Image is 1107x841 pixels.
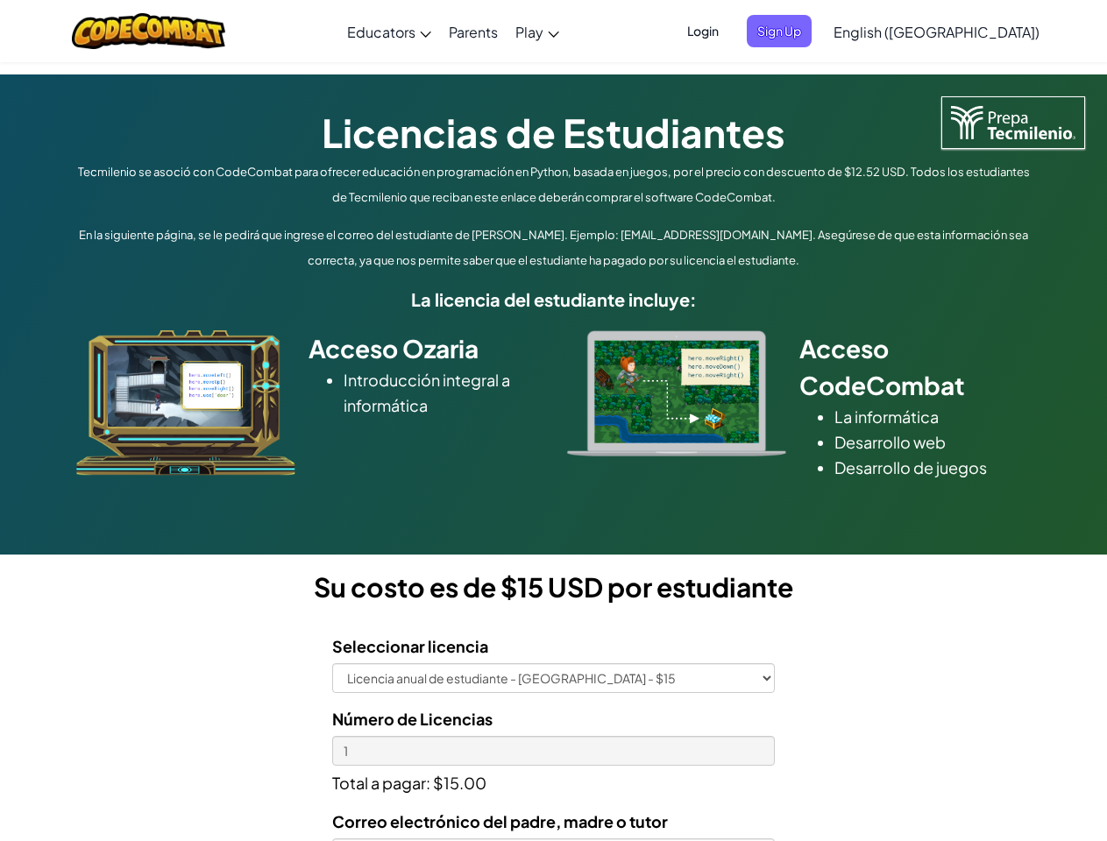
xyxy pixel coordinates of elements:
[347,23,415,41] span: Educators
[72,223,1036,273] p: En la siguiente página, se le pedirá que ingrese el correo del estudiante de [PERSON_NAME]. Ejemp...
[344,367,541,418] li: Introducción integral a informática
[747,15,812,47] button: Sign Up
[834,23,1040,41] span: English ([GEOGRAPHIC_DATA])
[332,706,493,731] label: Número de Licencias
[834,404,1032,429] li: La informática
[76,330,295,476] img: ozaria_acodus.png
[72,105,1036,159] h1: Licencias de Estudiantes
[332,809,668,834] label: Correo electrónico del padre, madre o tutor
[72,13,225,49] img: CodeCombat logo
[507,8,568,55] a: Play
[72,159,1036,210] p: Tecmilenio se asoció con CodeCombat para ofrecer educación en programación en Python, basada en j...
[799,330,1032,404] h2: Acceso CodeCombat
[677,15,729,47] button: Login
[834,455,1032,480] li: Desarrollo de juegos
[332,766,775,795] p: Total a pagar: $15.00
[309,330,541,367] h2: Acceso Ozaria
[440,8,507,55] a: Parents
[515,23,543,41] span: Play
[941,96,1085,149] img: Tecmilenio logo
[834,429,1032,455] li: Desarrollo web
[72,286,1036,313] h5: La licencia del estudiante incluye:
[332,633,488,659] label: Seleccionar licencia
[338,8,440,55] a: Educators
[825,8,1048,55] a: English ([GEOGRAPHIC_DATA])
[567,330,786,456] img: type_real_code.png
